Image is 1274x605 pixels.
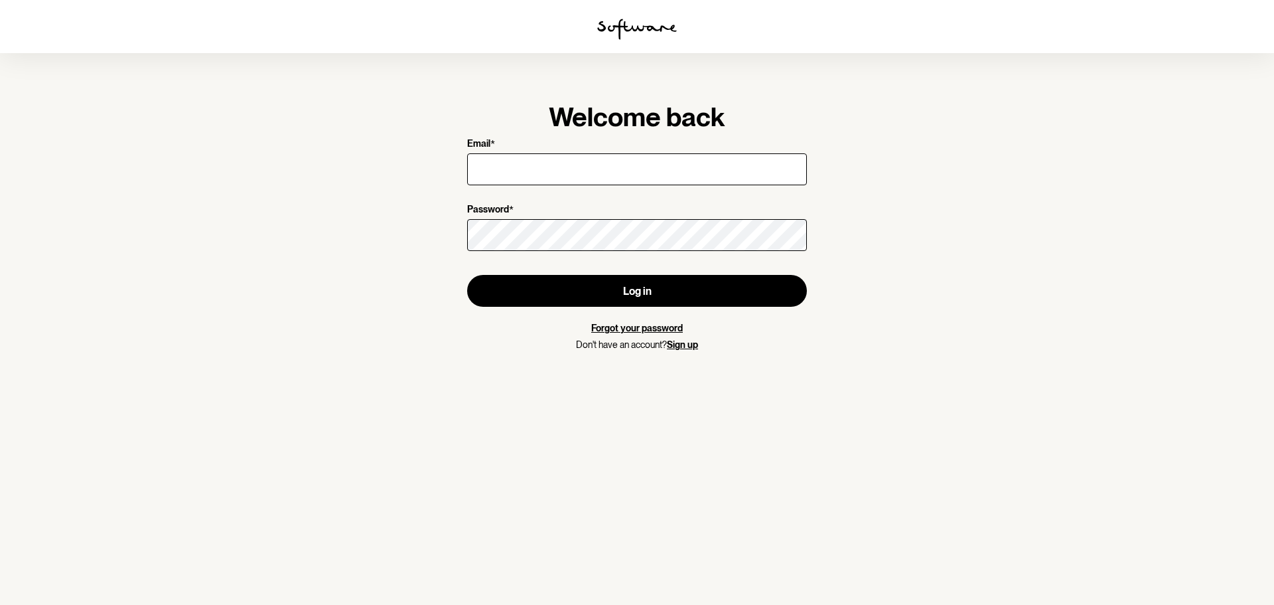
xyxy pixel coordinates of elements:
[597,19,677,40] img: software logo
[467,275,807,307] button: Log in
[467,339,807,351] p: Don't have an account?
[467,204,509,216] p: Password
[467,138,490,151] p: Email
[591,323,683,333] a: Forgot your password
[467,101,807,133] h1: Welcome back
[667,339,698,350] a: Sign up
